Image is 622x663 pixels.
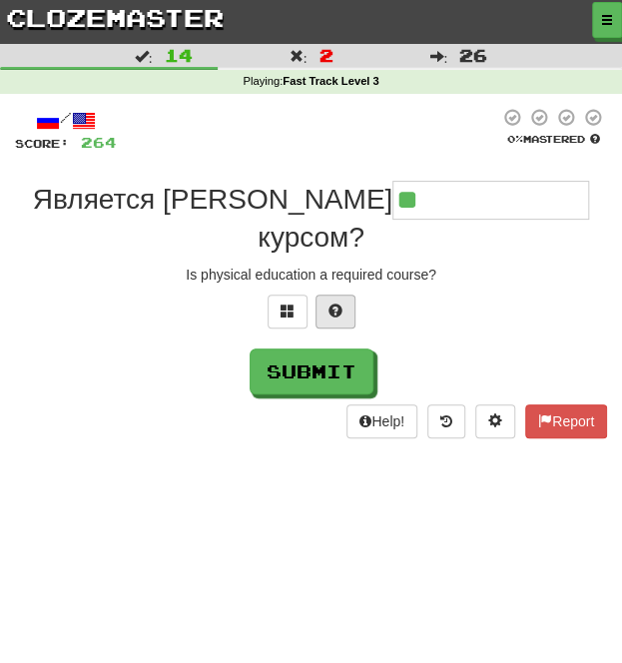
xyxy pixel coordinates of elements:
[165,45,193,65] span: 14
[507,133,523,145] span: 0 %
[33,183,392,214] span: Является [PERSON_NAME]
[81,134,117,151] span: 264
[427,404,465,438] button: Round history (alt+y)
[459,45,487,65] span: 26
[499,132,607,146] div: Mastered
[525,404,607,438] button: Report
[429,49,447,63] span: :
[283,75,378,87] strong: Fast Track Level 3
[15,265,607,285] div: Is physical education a required course?
[15,108,117,133] div: /
[258,222,364,253] span: курсом?
[290,49,308,63] span: :
[268,295,308,329] button: Switch sentence to multiple choice alt+p
[15,137,69,150] span: Score:
[346,404,417,438] button: Help!
[318,45,332,65] span: 2
[250,348,373,394] button: Submit
[315,295,355,329] button: Single letter hint - you only get 1 per sentence and score half the points! alt+h
[135,49,153,63] span: :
